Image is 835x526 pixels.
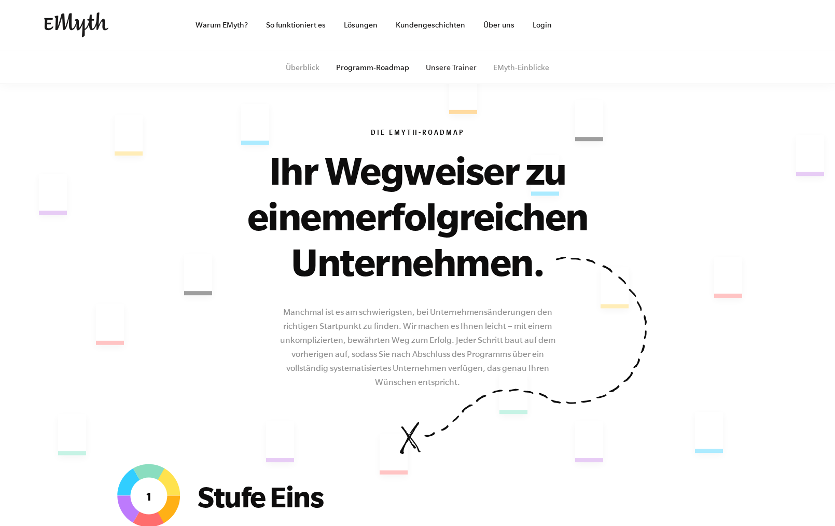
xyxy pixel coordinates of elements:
iframe: Eingebetteter CTA [682,13,791,36]
img: EMyth [44,12,108,37]
font: erfolgreichen Unternehmen. [291,194,588,283]
font: Login [533,21,552,29]
font: Stufe Eins [198,480,323,513]
a: EMyth-Einblicke [493,63,549,72]
font: Lösungen [344,21,378,29]
font: So funktioniert es [266,21,326,29]
font: Ihr Wegweiser zu einem [247,148,566,238]
a: Unsere Trainer [426,63,477,72]
font: Kundengeschichten [396,21,465,29]
font: Warum EMyth? [196,21,248,29]
a: Programm-Roadmap [336,63,409,72]
a: Überblick [286,63,319,72]
iframe: Eingebetteter CTA [568,13,677,36]
font: Über uns [483,21,514,29]
iframe: Chat-Widget [783,476,835,526]
font: Die EMyth-Roadmap [371,130,464,138]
